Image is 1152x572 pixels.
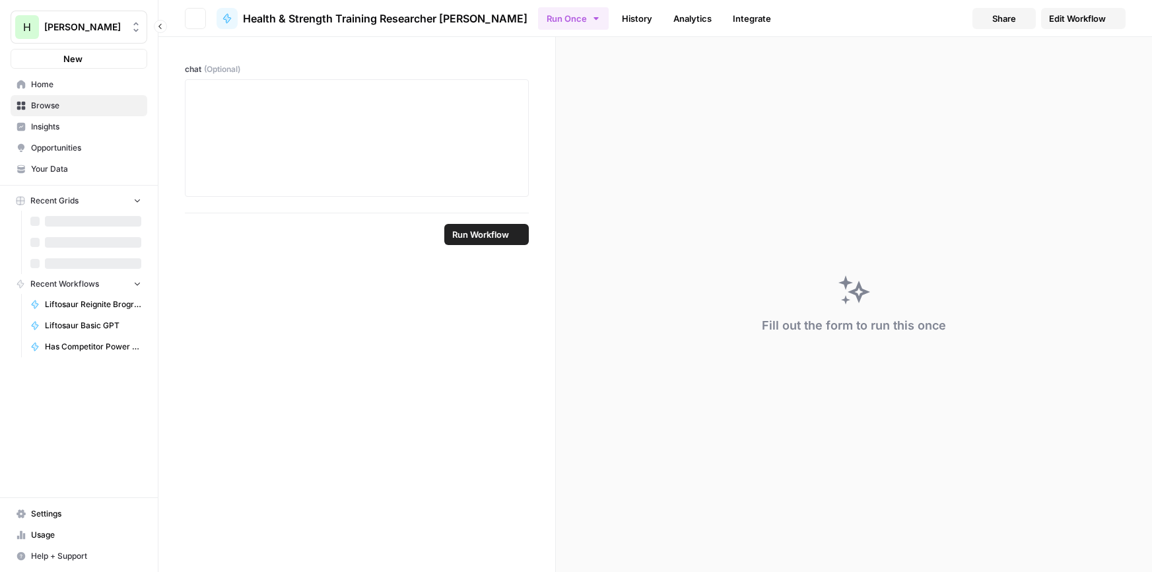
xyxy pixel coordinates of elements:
[11,274,147,294] button: Recent Workflows
[538,7,609,30] button: Run Once
[992,12,1016,25] span: Share
[31,79,141,90] span: Home
[31,508,141,520] span: Settings
[23,19,31,35] span: H
[44,20,124,34] span: [PERSON_NAME]
[24,336,147,357] a: Has Competitor Power Step on SERPs
[452,228,509,241] span: Run Workflow
[11,95,147,116] a: Browse
[11,524,147,546] a: Usage
[30,278,99,290] span: Recent Workflows
[45,320,141,332] span: Liftosaur Basic GPT
[30,195,79,207] span: Recent Grids
[11,116,147,137] a: Insights
[11,137,147,159] a: Opportunities
[45,299,141,310] span: Liftosaur Reignite Brogress
[1041,8,1126,29] a: Edit Workflow
[11,503,147,524] a: Settings
[11,191,147,211] button: Recent Grids
[972,8,1036,29] button: Share
[204,63,240,75] span: (Optional)
[11,49,147,69] button: New
[11,546,147,567] button: Help + Support
[725,8,779,29] a: Integrate
[762,316,946,335] div: Fill out the form to run this once
[31,121,141,133] span: Insights
[243,11,527,26] span: Health & Strength Training Researcher [PERSON_NAME]
[11,159,147,180] a: Your Data
[45,341,141,353] span: Has Competitor Power Step on SERPs
[31,163,141,175] span: Your Data
[444,224,529,245] button: Run Workflow
[217,8,527,29] a: Health & Strength Training Researcher [PERSON_NAME]
[11,74,147,95] a: Home
[1049,12,1106,25] span: Edit Workflow
[185,63,529,75] label: chat
[614,8,660,29] a: History
[31,529,141,541] span: Usage
[31,550,141,562] span: Help + Support
[11,11,147,44] button: Workspace: Hasbrook
[24,315,147,336] a: Liftosaur Basic GPT
[665,8,720,29] a: Analytics
[31,100,141,112] span: Browse
[31,142,141,154] span: Opportunities
[63,52,83,65] span: New
[24,294,147,315] a: Liftosaur Reignite Brogress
